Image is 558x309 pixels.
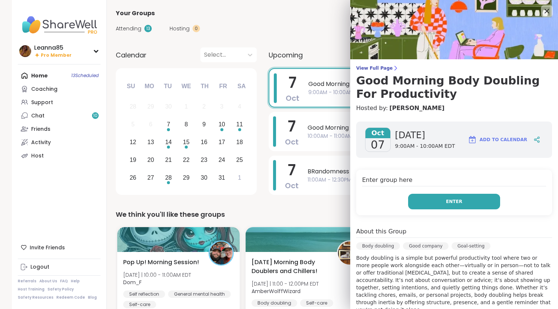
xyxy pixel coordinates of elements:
[93,113,98,119] span: 10
[18,82,101,96] a: Coaching
[395,129,455,141] span: [DATE]
[165,137,172,147] div: 14
[143,117,159,133] div: Not available Monday, October 6th, 2025
[129,137,136,147] div: 12
[144,25,152,32] div: 13
[30,263,49,271] div: Logout
[18,136,101,149] a: Activity
[232,152,247,168] div: Choose Saturday, October 25th, 2025
[236,137,243,147] div: 18
[362,176,546,186] h4: Enter group here
[210,242,233,265] img: Dom_F
[356,227,406,236] h4: About this Group
[193,25,200,32] div: 0
[178,99,194,115] div: Not available Wednesday, October 1st, 2025
[238,102,241,112] div: 4
[289,72,296,93] span: 7
[286,93,299,103] span: Oct
[160,78,176,94] div: Tu
[238,173,241,183] div: 1
[395,143,455,150] span: 9:00AM - 10:00AM EDT
[178,78,194,94] div: We
[56,295,85,300] a: Redeem Code
[143,134,159,150] div: Choose Monday, October 13th, 2025
[196,170,212,186] div: Choose Thursday, October 30th, 2025
[39,279,57,284] a: About Us
[202,119,206,129] div: 9
[18,279,36,284] a: Referrals
[123,290,165,298] div: Self reflection
[88,295,97,300] a: Blog
[201,137,207,147] div: 16
[214,117,230,133] div: Choose Friday, October 10th, 2025
[214,99,230,115] div: Not available Friday, October 3rd, 2025
[215,78,231,94] div: Fr
[300,299,333,307] div: Self-care
[161,152,177,168] div: Choose Tuesday, October 21st, 2025
[41,52,72,59] span: Pro Member
[232,117,247,133] div: Choose Saturday, October 11th, 2025
[196,152,212,168] div: Choose Thursday, October 23rd, 2025
[201,173,207,183] div: 30
[161,99,177,115] div: Not available Tuesday, September 30th, 2025
[252,288,301,295] b: AmberWolffWizard
[308,80,523,89] span: Good Morning Body Doubling For Productivity
[252,299,297,307] div: Body doubling
[356,104,552,113] h4: Hosted by:
[18,295,53,300] a: Safety Resources
[18,12,101,38] img: ShareWell Nav Logo
[123,279,142,286] b: Dom_F
[338,242,361,265] img: AmberWolffWizard
[196,99,212,115] div: Not available Thursday, October 2nd, 2025
[408,194,500,209] button: Enter
[31,86,58,93] div: Coaching
[147,173,154,183] div: 27
[131,119,135,129] div: 5
[19,45,31,57] img: Leanna85
[452,242,490,250] div: Goal-setting
[220,102,223,112] div: 3
[18,122,101,136] a: Friends
[183,137,190,147] div: 15
[365,128,390,138] span: Oct
[116,25,141,33] span: Attending
[288,116,296,137] span: 7
[252,258,329,276] span: [DATE] Morning Body Doublers and Chillers!
[252,280,319,288] span: [DATE] | 11:00 - 12:00PM EDT
[161,117,177,133] div: Choose Tuesday, October 7th, 2025
[236,155,243,165] div: 25
[125,134,141,150] div: Choose Sunday, October 12th, 2025
[71,279,80,284] a: Help
[60,279,68,284] a: FAQ
[185,119,188,129] div: 8
[236,119,243,129] div: 11
[356,74,552,101] h3: Good Morning Body Doubling For Productivity
[165,155,172,165] div: 21
[116,209,537,220] div: We think you'll like these groups
[480,136,527,143] span: Add to Calendar
[201,155,207,165] div: 23
[214,134,230,150] div: Choose Friday, October 17th, 2025
[183,173,190,183] div: 29
[18,96,101,109] a: Support
[34,44,72,52] div: Leanna85
[31,112,45,120] div: Chat
[285,137,299,147] span: Oct
[356,65,552,71] span: View Full Page
[116,50,147,60] span: Calendar
[232,99,247,115] div: Not available Saturday, October 4th, 2025
[165,102,172,112] div: 30
[31,99,53,106] div: Support
[202,102,206,112] div: 2
[308,89,523,96] span: 9:00AM - 10:00AM EDT
[468,135,477,144] img: ShareWell Logomark
[446,198,462,205] span: Enter
[125,170,141,186] div: Choose Sunday, October 26th, 2025
[129,155,136,165] div: 19
[285,180,299,191] span: Oct
[308,167,524,176] span: BRandomness Unstable Connection Open Forum
[18,287,45,292] a: Host Training
[308,123,524,132] span: Good Morning Body Doubling For Productivity
[214,152,230,168] div: Choose Friday, October 24th, 2025
[129,173,136,183] div: 26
